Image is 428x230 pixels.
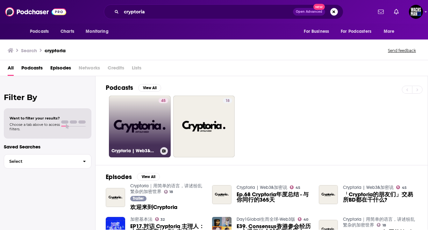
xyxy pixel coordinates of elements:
span: Podcasts [30,27,49,36]
a: Cryptoria | Web3&加密说 [343,185,394,190]
h3: Cryptoria | Web3&加密说 [111,148,158,154]
span: 18 [169,190,173,193]
button: Select [4,154,91,169]
span: Lists [132,63,141,76]
span: 40 [303,218,308,221]
img: Ep.68 Cryptoria年度总结 - 与你同行的365天 [212,185,232,205]
a: 欢迎来到Cryptoria [130,205,177,210]
button: open menu [81,25,117,38]
button: View All [138,84,161,92]
input: Search podcasts, credits, & more... [121,7,293,17]
div: Search podcasts, credits, & more... [104,4,343,19]
button: Send feedback [386,48,418,53]
p: Saved Searches [4,144,91,150]
span: 18 [225,98,230,104]
button: Show profile menu [409,5,423,19]
button: Open AdvancedNew [293,8,325,16]
span: For Business [304,27,329,36]
button: open menu [299,25,337,38]
button: open menu [379,25,403,38]
span: Choose a tab above to access filters. [10,122,60,131]
span: For Podcasters [341,27,371,36]
a: 18 [173,96,235,157]
a: All [8,63,14,76]
h3: Search [21,47,37,54]
a: 40 [298,217,308,221]
h2: Episodes [106,173,132,181]
span: Trailer [133,197,144,200]
span: 45 [296,186,300,189]
span: Open Advanced [296,10,322,13]
button: open menu [25,25,57,38]
h3: cryptoria [45,47,66,54]
a: 18 [164,190,173,194]
a: Cryptoria｜用简单的语言，讲述纷乱繁杂的加密世界 [130,183,202,194]
span: More [384,27,395,36]
span: Networks [79,63,100,76]
span: New [313,4,325,10]
button: View All [137,173,160,181]
a: 45 [290,185,300,189]
a: Day1Global生而全球-Web3版 [237,217,295,222]
span: 32 [160,218,165,221]
a: PodcastsView All [106,84,161,92]
span: Charts [61,27,74,36]
a: EpisodesView All [106,173,160,181]
img: 「Cryptoria的朋友们」交易所BD都在干什么? [319,185,338,205]
span: Select [4,159,78,163]
img: 欢迎来到Cryptoria [106,188,125,207]
img: User Profile [409,5,423,19]
a: 「Cryptoria的朋友们」交易所BD都在干什么? [343,192,417,203]
img: Podchaser - Follow, Share and Rate Podcasts [5,6,66,18]
span: Monitoring [86,27,108,36]
a: Show notifications dropdown [375,6,386,17]
span: 18 [382,224,386,227]
a: 45Cryptoria | Web3&加密说 [109,96,171,157]
a: Cryptoria | Web3&加密说 [237,185,287,190]
span: 45 [402,186,407,189]
a: Charts [56,25,78,38]
span: Credits [108,63,124,76]
a: 45 [396,185,407,189]
a: 32 [155,217,165,221]
a: Show notifications dropdown [391,6,401,17]
button: open menu [337,25,381,38]
h2: Podcasts [106,84,133,92]
span: Logged in as WachsmanNY [409,5,423,19]
a: 45 [159,98,168,103]
a: Podcasts [21,63,43,76]
span: Want to filter your results? [10,116,60,120]
a: 18 [223,98,232,103]
a: Ep.68 Cryptoria年度总结 - 与你同行的365天 [237,192,311,203]
h2: Filter By [4,93,91,102]
a: Episodes [50,63,71,76]
a: Cryptoria｜用简单的语言，讲述纷乱繁杂的加密世界 [343,217,415,228]
a: 加密基本法 [130,217,153,222]
a: 18 [377,223,386,227]
span: 45 [161,98,166,104]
